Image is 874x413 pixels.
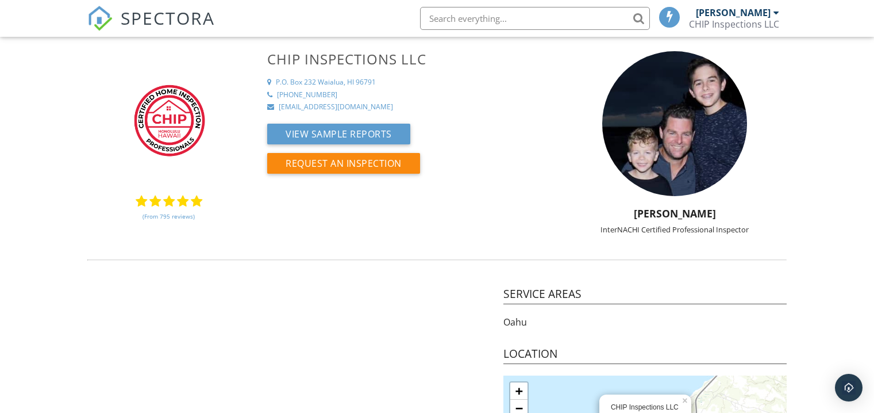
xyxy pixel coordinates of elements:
[556,225,794,234] div: InterNACHI Certified Professional Inspector
[503,316,787,328] p: Oahu
[556,208,794,219] h5: [PERSON_NAME]
[267,90,549,100] a: [PHONE_NUMBER]
[503,286,787,305] h4: Service Areas
[420,7,650,30] input: Search everything...
[267,51,549,67] h3: CHIP Inspections LLC
[503,346,787,365] h4: Location
[87,6,113,31] img: The Best Home Inspection Software - Spectora
[318,78,376,87] div: Waialua, HI 96791
[689,18,779,30] div: CHIP Inspections LLC
[267,131,410,144] a: View Sample Reports
[267,160,420,173] a: Request An Inspection
[143,206,195,226] a: (From 795 reviews)
[602,51,747,196] img: img_a90fd01cb0101.jpeg
[276,78,316,87] div: P.O. Box 232
[267,124,410,144] button: View Sample Reports
[835,374,863,401] div: Open Intercom Messenger
[267,153,420,174] button: Request An Inspection
[121,6,215,30] span: SPECTORA
[267,78,549,87] a: P.O. Box 232 Waialua, HI 96791
[510,383,528,400] a: Zoom in
[267,102,549,112] a: [EMAIL_ADDRESS][DOMAIN_NAME]
[279,102,393,112] div: [EMAIL_ADDRESS][DOMAIN_NAME]
[611,403,680,412] div: CHIP Inspections LLC
[277,90,337,100] div: [PHONE_NUMBER]
[696,7,771,18] div: [PERSON_NAME]
[120,51,218,189] img: ChipLogoClear-01.png
[87,16,215,40] a: SPECTORA
[681,395,691,403] a: ×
